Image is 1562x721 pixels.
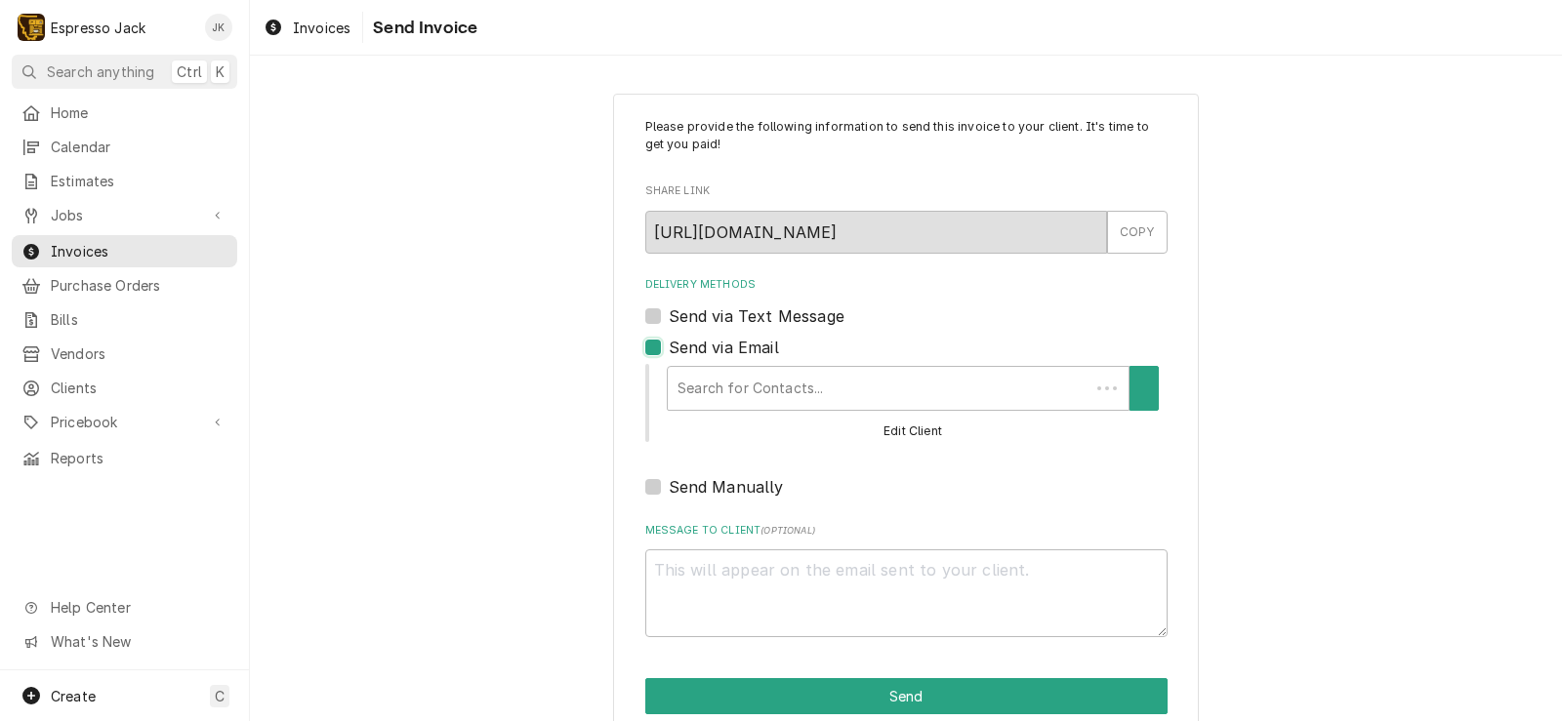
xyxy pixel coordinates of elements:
a: Purchase Orders [12,269,237,301]
span: Calendar [51,137,227,157]
div: Share Link [645,183,1168,253]
span: Purchase Orders [51,275,227,296]
a: Home [12,97,237,129]
label: Send via Text Message [669,304,844,328]
div: Button Group [645,678,1168,714]
div: Button Group Row [645,678,1168,714]
a: Invoices [256,12,358,44]
span: Vendors [51,343,227,364]
span: Invoices [51,241,227,261]
span: K [216,61,225,82]
label: Delivery Methods [645,277,1168,293]
a: Go to Help Center [12,591,237,623]
span: Send Invoice [367,15,477,41]
label: Send via Email [669,336,779,359]
button: Create New Contact [1130,366,1159,411]
span: Create [51,688,96,704]
button: COPY [1107,211,1168,254]
div: JK [205,14,232,41]
label: Message to Client [645,523,1168,539]
div: E [18,14,45,41]
label: Send Manually [669,475,784,499]
a: Calendar [12,131,237,163]
div: Jack Kehoe's Avatar [205,14,232,41]
span: Help Center [51,597,226,618]
div: Delivery Methods [645,277,1168,499]
span: Reports [51,448,227,468]
button: Search anythingCtrlK [12,55,237,89]
div: Message to Client [645,523,1168,637]
a: Invoices [12,235,237,267]
span: C [215,686,225,706]
a: Reports [12,442,237,474]
span: Ctrl [177,61,202,82]
label: Share Link [645,183,1168,199]
a: Go to What's New [12,625,237,658]
a: Bills [12,303,237,336]
button: Send [645,678,1168,714]
span: Pricebook [51,412,198,432]
a: Go to Jobs [12,199,237,231]
p: Please provide the following information to send this invoice to your client. It's time to get yo... [645,118,1168,154]
span: Jobs [51,205,198,225]
button: Edit Client [881,420,945,444]
span: Estimates [51,171,227,191]
a: Vendors [12,338,237,370]
a: Clients [12,372,237,404]
span: Home [51,102,227,123]
div: Invoice Send Form [645,118,1168,637]
span: Bills [51,309,227,330]
span: Search anything [47,61,154,82]
span: What's New [51,631,226,652]
div: Espresso Jack [51,18,145,38]
a: Estimates [12,165,237,197]
div: Espresso Jack's Avatar [18,14,45,41]
span: Clients [51,378,227,398]
span: Invoices [293,18,350,38]
a: Go to Pricebook [12,406,237,438]
span: ( optional ) [760,525,815,536]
